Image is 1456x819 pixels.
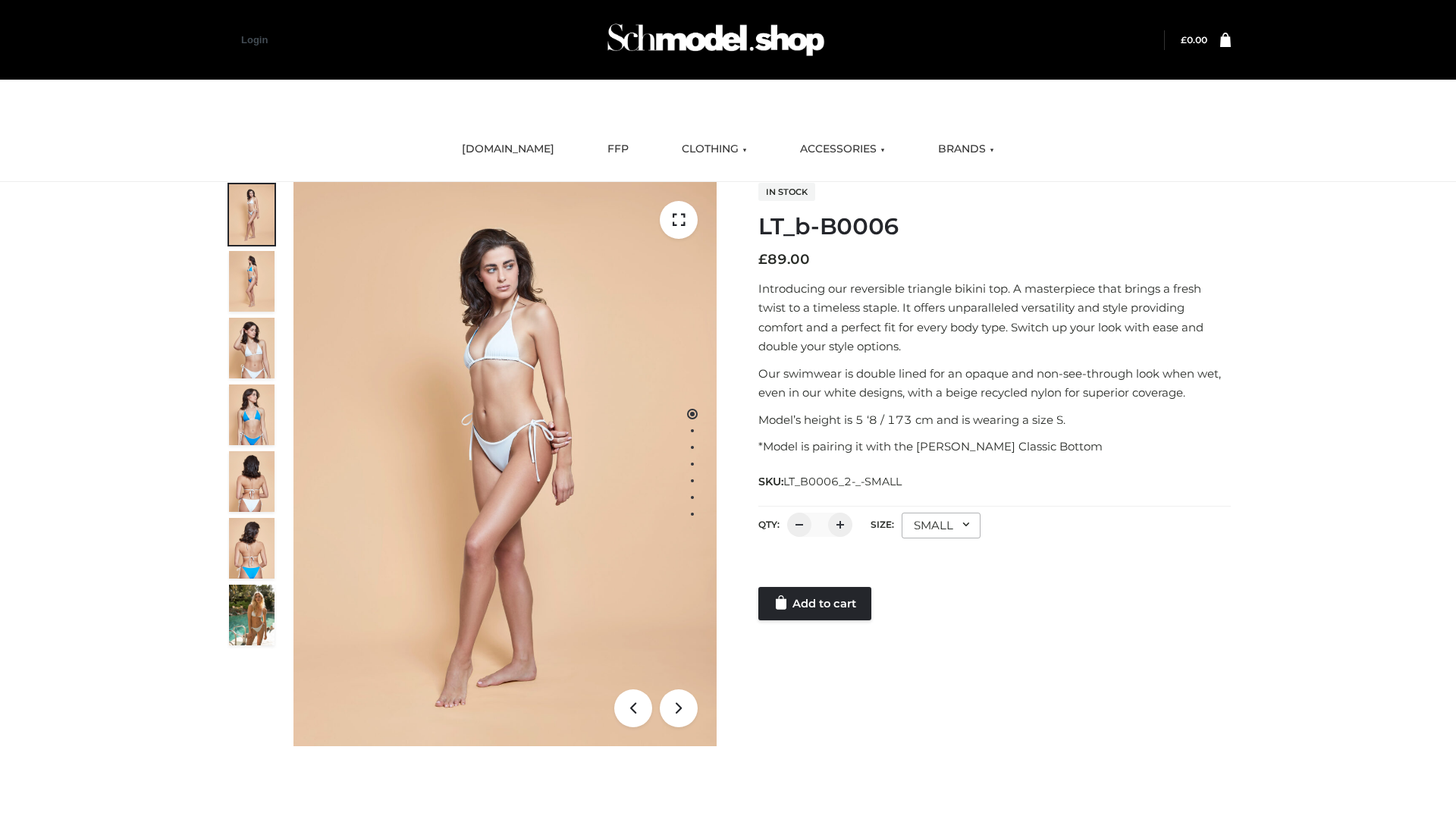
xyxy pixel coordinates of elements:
[229,585,275,645] img: Arieltop_CloudNine_AzureSky2.jpg
[1181,34,1207,45] a: £0.00
[927,133,1006,166] a: BRANDS
[602,10,830,70] img: Schmodel Admin 964
[758,519,780,530] label: QTY:
[450,133,566,166] a: [DOMAIN_NAME]
[789,133,896,166] a: ACCESSORIES
[229,184,275,245] img: ArielClassicBikiniTop_CloudNine_AzureSky_OW114ECO_1-scaled.jpg
[1181,34,1207,45] bdi: 0.00
[229,384,275,445] img: ArielClassicBikiniTop_CloudNine_AzureSky_OW114ECO_4-scaled.jpg
[596,133,640,166] a: FFP
[758,213,1231,240] h1: LT_b-B0006
[229,518,275,579] img: ArielClassicBikiniTop_CloudNine_AzureSky_OW114ECO_8-scaled.jpg
[758,437,1231,457] p: *Model is pairing it with the [PERSON_NAME] Classic Bottom
[229,318,275,378] img: ArielClassicBikiniTop_CloudNine_AzureSky_OW114ECO_3-scaled.jpg
[758,251,810,268] bdi: 89.00
[758,279,1231,356] p: Introducing our reversible triangle bikini top. A masterpiece that brings a fresh twist to a time...
[758,364,1231,403] p: Our swimwear is double lined for an opaque and non-see-through look when wet, even in our white d...
[229,451,275,512] img: ArielClassicBikiniTop_CloudNine_AzureSky_OW114ECO_7-scaled.jpg
[758,410,1231,430] p: Model’s height is 5 ‘8 / 173 cm and is wearing a size S.
[229,251,275,312] img: ArielClassicBikiniTop_CloudNine_AzureSky_OW114ECO_2-scaled.jpg
[871,519,894,530] label: Size:
[293,182,717,746] img: ArielClassicBikiniTop_CloudNine_AzureSky_OW114ECO_1
[670,133,758,166] a: CLOTHING
[902,513,981,538] div: SMALL
[783,475,902,488] span: LT_B0006_2-_-SMALL
[758,587,871,620] a: Add to cart
[758,472,903,491] span: SKU:
[1181,34,1187,45] span: £
[241,34,268,45] a: Login
[758,251,767,268] span: £
[758,183,815,201] span: In stock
